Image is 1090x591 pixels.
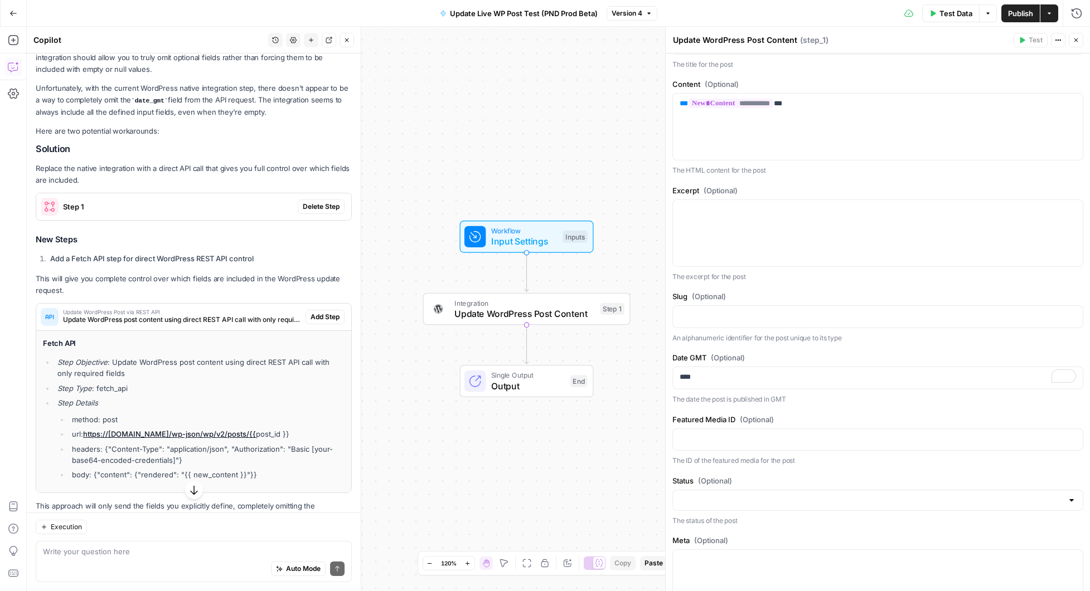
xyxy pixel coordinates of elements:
p: The date the post is published in GMT [672,394,1083,405]
g: Edge from start to step_1 [525,253,529,292]
label: Date GMT [672,352,1083,363]
p: Replace the native integration with a direct API call that gives you full control over which fiel... [36,163,352,186]
span: (Optional) [711,352,745,363]
span: 120% [441,559,457,568]
button: Paste [640,556,667,570]
span: (Optional) [698,475,732,486]
li: : Update WordPress post content using direct REST API call with only required fields [55,356,345,379]
button: Delete Step [298,199,345,214]
span: Update WordPress Post Content [454,307,595,320]
label: Content [672,79,1083,90]
p: An alphanumeric identifier for the post unique to its type [672,333,1083,344]
div: Step 1 [600,303,624,315]
span: Update WordPress Post via REST API [63,309,301,315]
span: (Optional) [694,535,728,546]
em: Step Type [57,384,92,393]
li: url: post_id }} [69,428,345,439]
span: Copy [614,558,631,568]
textarea: Update WordPress Post Content [673,35,797,46]
p: This will give you complete control over which fields are included in the WordPress update request. [36,273,352,296]
span: Input Settings [491,235,558,248]
p: The ID of the featured media for the post [672,455,1083,466]
li: : fetch_api [55,383,345,394]
label: Status [672,475,1083,486]
span: Integration [454,297,595,308]
button: Add Step [306,310,345,324]
span: ( step_1 ) [800,35,829,46]
div: IntegrationUpdate WordPress Post ContentStep 1 [423,293,631,325]
label: Meta [672,535,1083,546]
em: Step Objective [57,358,108,367]
p: Unfortunately, with the current WordPress native integration step, there doesn't appear to be a w... [36,82,352,118]
em: Step Details [57,398,98,407]
p: This approach will only send the fields you explicitly define, completely omitting the problemati... [36,500,352,536]
div: To enrich screen reader interactions, please activate Accessibility in Grammarly extension settings [673,367,1083,389]
code: date_gmt [131,97,168,104]
a: https://[DOMAIN_NAME]/wp-json/wp/v2/posts/{{ [83,429,256,438]
p: Here are two potential workarounds: [36,125,352,137]
button: Publish [1001,4,1040,22]
div: Copilot [33,35,265,46]
button: Execution [36,520,87,534]
p: The title for the post [672,59,1083,70]
div: Inputs [563,231,587,243]
span: Single Output [491,370,565,380]
label: Slug [672,291,1083,302]
button: Test [1014,33,1048,47]
h4: Fetch API [43,338,345,349]
span: Workflow [491,226,558,236]
button: Auto Mode [271,561,326,576]
h2: Solution [36,144,352,154]
button: Update Live WP Post Test (PND Prod Beta) [433,4,604,22]
span: (Optional) [705,79,739,90]
span: Update WordPress post content using direct REST API call with only required fields [63,315,301,325]
g: Edge from step_1 to end [525,325,529,364]
div: Single OutputOutputEnd [423,365,631,397]
img: WordPress%20logotype.png [432,302,445,316]
span: Execution [51,522,82,532]
div: WorkflowInput SettingsInputs [423,221,631,253]
p: The status of the post [672,515,1083,526]
li: headers: {"Content-Type": "application/json", "Authorization": "Basic [your-base64-encoded-creden... [69,443,345,466]
h3: New Steps [36,232,352,247]
strong: Add a Fetch API step for direct WordPress REST API control [50,254,254,263]
p: The HTML content for the post [672,165,1083,176]
p: You're absolutely right - this appears to be a bug with the WordPress native integration. The int... [36,40,352,75]
span: Test Data [939,8,972,19]
button: Copy [610,556,636,570]
li: method: post [69,414,345,425]
span: Output [491,379,565,393]
span: Auto Mode [286,564,321,574]
span: Add Step [311,312,340,322]
span: Publish [1008,8,1033,19]
span: (Optional) [692,291,726,302]
span: Test [1029,35,1043,45]
li: body: {"content": {"rendered": "{{ new_content }}"}} [69,469,345,480]
button: Version 4 [607,6,657,21]
p: The excerpt for the post [672,271,1083,282]
span: Paste [645,558,663,568]
div: End [570,375,588,387]
span: Delete Step [303,202,340,212]
label: Featured Media ID [672,414,1083,425]
span: Update Live WP Post Test (PND Prod Beta) [450,8,598,19]
span: Step 1 [63,201,293,212]
button: Test Data [922,4,979,22]
label: Excerpt [672,185,1083,196]
span: Version 4 [612,8,642,18]
span: (Optional) [704,185,738,196]
span: (Optional) [740,414,774,425]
